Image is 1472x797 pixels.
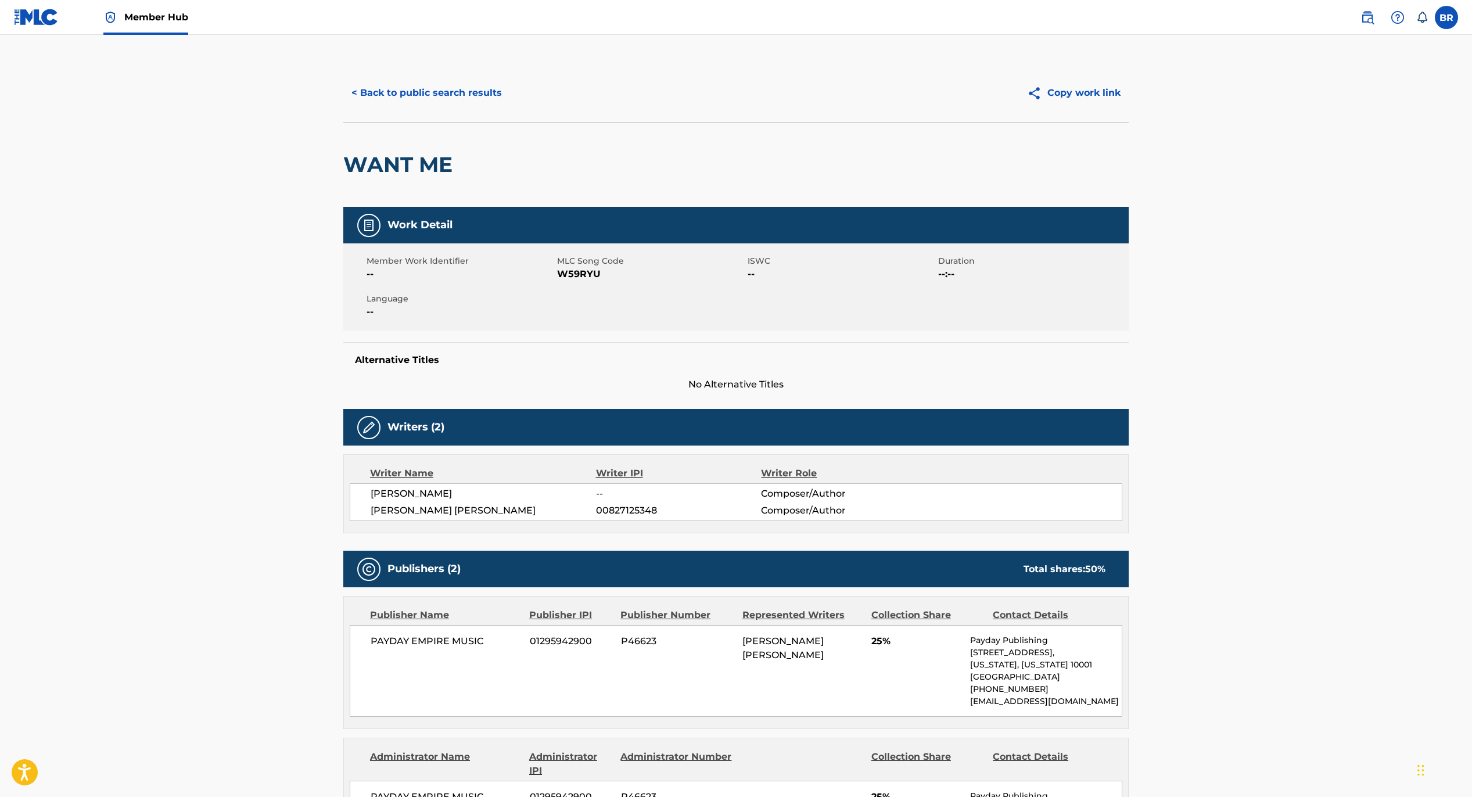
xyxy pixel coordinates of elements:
div: Publisher IPI [529,608,612,622]
h5: Publishers (2) [387,562,461,576]
span: PAYDAY EMPIRE MUSIC [371,634,521,648]
p: [US_STATE], [US_STATE] 10001 [970,659,1122,671]
span: -- [367,267,554,281]
div: User Menu [1435,6,1458,29]
a: Public Search [1356,6,1379,29]
div: Publisher Name [370,608,520,622]
div: Collection Share [871,608,984,622]
p: [PHONE_NUMBER] [970,683,1122,695]
p: [EMAIL_ADDRESS][DOMAIN_NAME] [970,695,1122,708]
div: Collection Share [871,750,984,778]
img: help [1391,10,1405,24]
span: Duration [938,255,1126,267]
img: Copy work link [1027,86,1047,100]
span: [PERSON_NAME] [PERSON_NAME] [371,504,596,518]
div: Drag [1417,753,1424,788]
span: ISWC [748,255,935,267]
span: [PERSON_NAME] [371,487,596,501]
iframe: Resource Center [1439,562,1472,656]
span: Member Hub [124,10,188,24]
h2: WANT ME [343,152,458,178]
div: Writer IPI [596,466,762,480]
span: -- [367,305,554,319]
div: Writer Role [761,466,911,480]
div: Total shares: [1024,562,1105,576]
img: Publishers [362,562,376,576]
span: Composer/Author [761,504,911,518]
button: Copy work link [1019,78,1129,107]
img: Writers [362,421,376,435]
span: 25% [871,634,961,648]
div: Help [1386,6,1409,29]
p: [STREET_ADDRESS], [970,647,1122,659]
div: Publisher Number [620,608,733,622]
div: Represented Writers [742,608,863,622]
div: Administrator Number [620,750,733,778]
span: -- [596,487,761,501]
div: Contact Details [993,750,1105,778]
span: Language [367,293,554,305]
p: [GEOGRAPHIC_DATA] [970,671,1122,683]
img: search [1360,10,1374,24]
span: Composer/Author [761,487,911,501]
div: Contact Details [993,608,1105,622]
iframe: Chat Widget [1414,741,1472,797]
div: Notifications [1416,12,1428,23]
h5: Work Detail [387,218,453,232]
span: [PERSON_NAME] [PERSON_NAME] [742,636,824,660]
span: No Alternative Titles [343,378,1129,392]
div: Administrator Name [370,750,520,778]
span: Member Work Identifier [367,255,554,267]
span: 01295942900 [530,634,612,648]
img: Work Detail [362,218,376,232]
button: < Back to public search results [343,78,510,107]
h5: Alternative Titles [355,354,1117,366]
span: P46623 [621,634,734,648]
span: -- [748,267,935,281]
img: Top Rightsholder [103,10,117,24]
span: 50 % [1085,563,1105,575]
p: Payday Publishing [970,634,1122,647]
span: MLC Song Code [557,255,745,267]
h5: Writers (2) [387,421,444,434]
span: 00827125348 [596,504,761,518]
img: MLC Logo [14,9,59,26]
span: W59RYU [557,267,745,281]
div: Administrator IPI [529,750,612,778]
span: --:-- [938,267,1126,281]
div: Writer Name [370,466,596,480]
